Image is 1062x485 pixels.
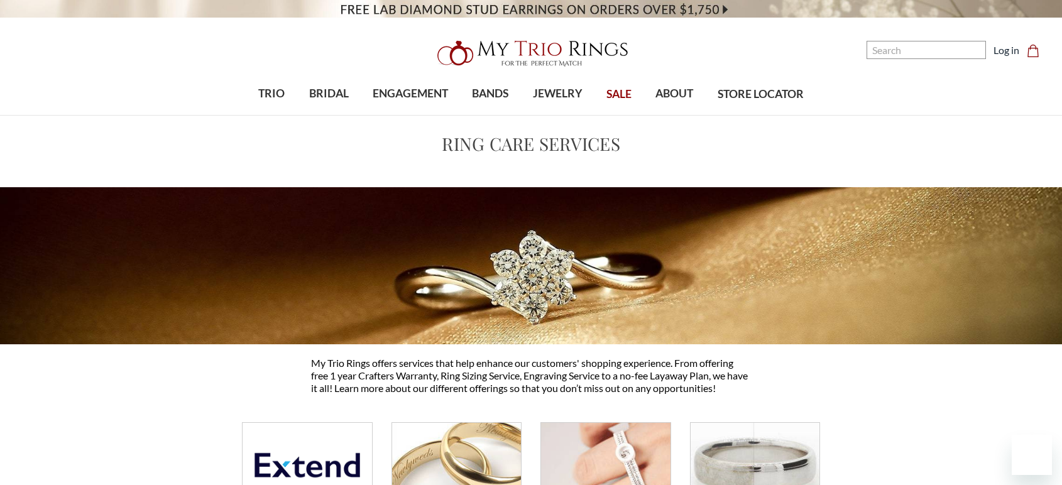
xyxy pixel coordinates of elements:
[430,33,632,74] img: My Trio Rings
[994,43,1019,58] a: Log in
[460,74,520,114] a: BANDS
[718,86,804,102] span: STORE LOCATOR
[551,114,564,116] button: submenu toggle
[1012,435,1052,475] iframe: Button to launch messaging window
[361,74,460,114] a: ENGAGEMENT
[1027,43,1047,58] a: Cart with 0 items
[86,131,976,157] h1: Ring Care Services
[706,74,816,115] a: STORE LOCATOR
[521,74,594,114] a: JEWELRY
[308,33,754,74] a: My Trio Rings
[309,85,349,102] span: BRIDAL
[1027,45,1039,57] svg: cart.cart_preview
[594,74,643,115] a: SALE
[655,85,693,102] span: ABOUT
[484,114,496,116] button: submenu toggle
[322,114,335,116] button: submenu toggle
[472,85,508,102] span: BANDS
[297,74,360,114] a: BRIDAL
[668,114,681,116] button: submenu toggle
[265,114,278,116] button: submenu toggle
[867,41,986,59] input: Search
[258,85,285,102] span: TRIO
[643,74,705,114] a: ABOUT
[311,357,748,394] span: My Trio Rings offers services that help enhance our customers' shopping experience. From offering...
[404,114,417,116] button: submenu toggle
[246,74,297,114] a: TRIO
[533,85,583,102] span: JEWELRY
[606,86,632,102] span: SALE
[373,85,448,102] span: ENGAGEMENT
